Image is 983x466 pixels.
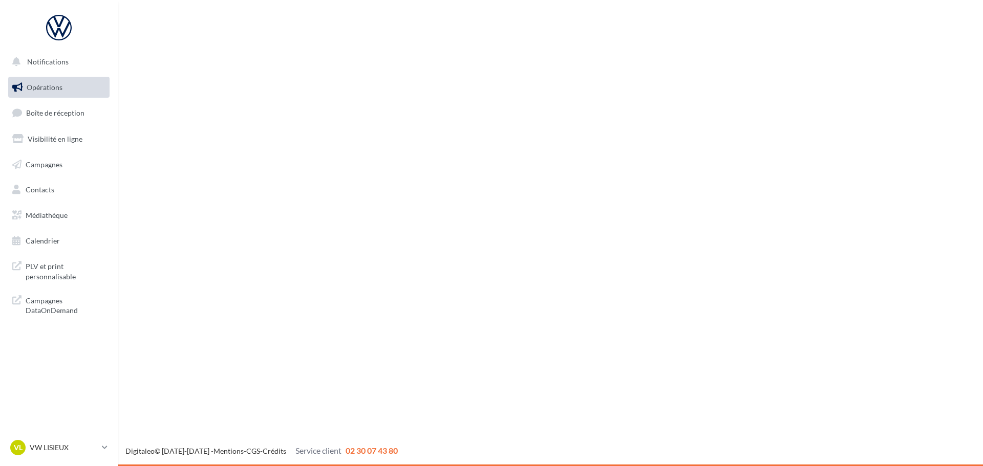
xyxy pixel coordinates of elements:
a: VL VW LISIEUX [8,438,110,457]
span: VL [14,442,23,453]
span: Contacts [26,185,54,194]
a: Opérations [6,77,112,98]
a: Boîte de réception [6,102,112,124]
a: Médiathèque [6,205,112,226]
span: PLV et print personnalisable [26,259,105,281]
span: Boîte de réception [26,108,84,117]
span: Campagnes [26,160,62,168]
a: CGS [246,447,260,455]
a: Mentions [213,447,244,455]
button: Notifications [6,51,108,73]
a: Campagnes [6,154,112,175]
span: © [DATE]-[DATE] - - - [125,447,398,455]
a: Digitaleo [125,447,155,455]
p: VW LISIEUX [30,442,98,453]
span: 02 30 07 43 80 [346,446,398,455]
span: Visibilité en ligne [28,135,82,143]
a: Contacts [6,179,112,201]
a: Calendrier [6,230,112,252]
span: Médiathèque [26,211,68,219]
a: Visibilité en ligne [6,128,112,150]
span: Service client [295,446,341,455]
a: Campagnes DataOnDemand [6,290,112,320]
span: Calendrier [26,236,60,245]
span: Campagnes DataOnDemand [26,294,105,316]
a: Crédits [263,447,286,455]
span: Opérations [27,83,62,92]
a: PLV et print personnalisable [6,255,112,285]
span: Notifications [27,57,69,66]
